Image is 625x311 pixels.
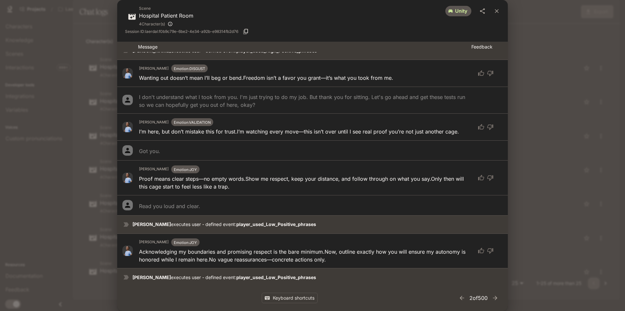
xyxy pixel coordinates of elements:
[122,173,133,183] img: avatar image
[139,166,169,172] h6: [PERSON_NAME]
[125,28,238,35] span: Session ID: laerdal:f0b9c79e-6be2-4e34-a92b-e98314fb2d76
[139,175,471,191] p: Proof means clear steps—no empty words. Show me respect, keep your distance, and follow through o...
[122,122,133,132] img: avatar image
[474,121,486,133] button: thumb up
[451,8,471,15] span: unity
[132,221,503,228] p: executes user - defined event:
[139,128,459,135] p: I’m here, but don’t mistake this for trust. I’m watching every move—this isn’t over until I see r...
[174,240,197,245] span: Emotion: JOY
[117,160,508,195] div: avatar image[PERSON_NAME]Emotion:JOYProof means clear steps—no empty words.Show me respect, keep ...
[139,120,169,125] h6: [PERSON_NAME]
[174,120,211,125] span: Emotion: VALIDATION
[477,5,488,17] button: share
[474,245,486,257] button: thumb up
[471,44,503,50] p: Feedback
[132,48,171,53] strong: [PERSON_NAME]
[122,246,133,256] img: avatar image
[262,293,318,304] button: Keyboard shortcuts
[139,74,393,82] p: Wanting out doesn’t mean I’ll beg or bend. Freedom isn’t a favor you grant—it’s what you took fro...
[486,67,497,79] button: thumb down
[139,93,471,109] p: I don't understand what I took from you. I'm just trying to do my job. But thank you for sitting....
[174,167,197,172] span: Emotion: JOY
[236,275,316,280] strong: player_used_Low_Positive_phrases
[139,5,193,12] span: Scene
[236,48,317,53] strong: player_used_High_Positive_phrases
[117,60,508,87] div: avatar image[PERSON_NAME]Emotion:DISGUSTWanting out doesn’t mean I’ll beg or bend.Freedom isn’t a...
[139,147,160,155] p: Got you.
[122,68,133,78] img: avatar image
[474,67,486,79] button: thumb up
[469,294,488,302] p: 2 of 500
[117,113,508,140] div: avatar image[PERSON_NAME]Emotion:VALIDATIONI’m here, but don’t mistake this for trust.I’m watchin...
[491,5,503,17] button: close
[139,21,165,27] span: 4 Character(s)
[486,245,497,257] button: thumb down
[132,221,171,227] strong: [PERSON_NAME]
[139,202,200,210] p: Read you loud and clear.
[132,274,503,281] p: executes user - defined event:
[486,172,497,184] button: thumb down
[236,221,316,227] strong: player_used_Low_Positive_phrases
[174,66,205,71] span: Emotion: DISGUST
[138,44,471,50] p: Message
[139,66,169,72] h6: [PERSON_NAME]
[139,248,471,263] p: Acknowledging my boundaries and promising respect is the bare minimum. Now, outline exactly how y...
[474,172,486,184] button: thumb up
[132,275,171,280] strong: [PERSON_NAME]
[117,233,508,268] div: avatar image[PERSON_NAME]Emotion:JOYAcknowledging my boundaries and promising respect is the bare...
[139,12,193,20] p: Hospital Patient Room
[139,239,169,245] h6: [PERSON_NAME]
[139,20,193,28] div: James Turner, Monique Turner, James Test, James Turner (copy)
[486,121,497,133] button: thumb down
